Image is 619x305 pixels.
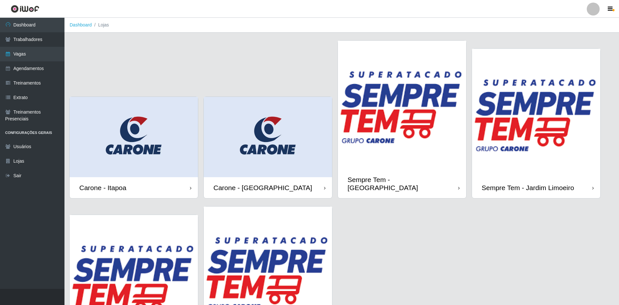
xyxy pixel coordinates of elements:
[64,18,619,33] nav: breadcrumb
[11,5,39,13] img: CoreUI Logo
[482,184,574,192] div: Sempre Tem - Jardim Limoeiro
[204,97,332,198] a: Carone - [GEOGRAPHIC_DATA]
[70,97,198,198] a: Carone - Itapoa
[204,97,332,177] img: cardImg
[338,41,466,198] a: Sempre Tem - [GEOGRAPHIC_DATA]
[338,41,466,169] img: cardImg
[348,176,458,192] div: Sempre Tem - [GEOGRAPHIC_DATA]
[472,49,600,198] a: Sempre Tem - Jardim Limoeiro
[472,49,600,177] img: cardImg
[79,184,126,192] div: Carone - Itapoa
[70,97,198,177] img: cardImg
[213,184,312,192] div: Carone - [GEOGRAPHIC_DATA]
[70,22,92,27] a: Dashboard
[92,22,109,28] li: Lojas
